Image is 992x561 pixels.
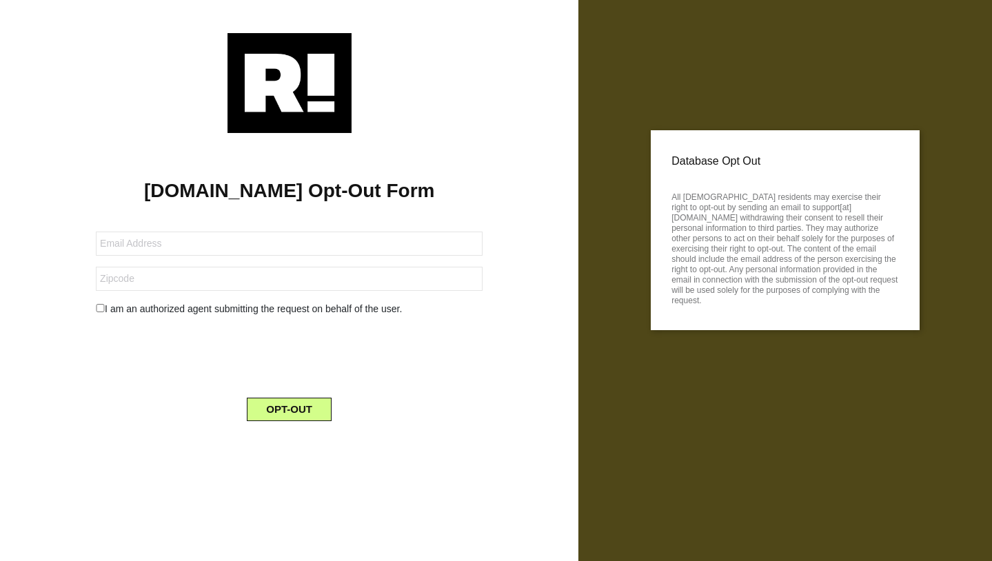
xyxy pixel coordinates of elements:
[227,33,352,133] img: Retention.com
[247,398,332,421] button: OPT-OUT
[185,327,394,381] iframe: reCAPTCHA
[85,302,493,316] div: I am an authorized agent submitting the request on behalf of the user.
[96,232,483,256] input: Email Address
[21,179,558,203] h1: [DOMAIN_NAME] Opt-Out Form
[671,151,899,172] p: Database Opt Out
[671,188,899,306] p: All [DEMOGRAPHIC_DATA] residents may exercise their right to opt-out by sending an email to suppo...
[96,267,483,291] input: Zipcode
